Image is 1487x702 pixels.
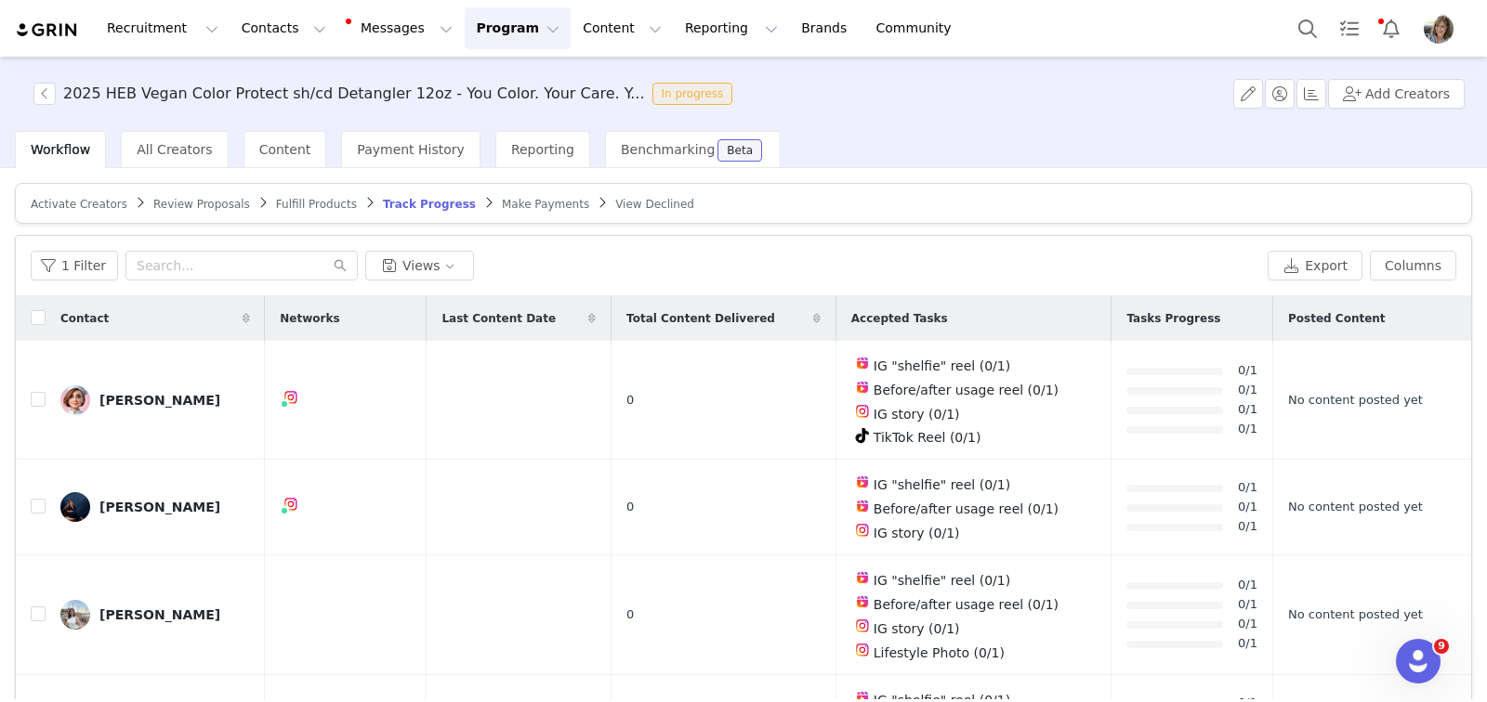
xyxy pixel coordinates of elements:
[855,474,870,489] img: instagram-reels.svg
[280,310,339,327] span: Networks
[855,356,870,370] img: instagram-reels.svg
[60,492,250,522] a: [PERSON_NAME]
[334,259,347,272] i: icon: search
[230,7,337,49] button: Contacts
[626,605,634,624] span: 0
[357,142,465,157] span: Payment History
[874,383,1059,397] span: Before/after usage reel (0/1)
[259,142,311,157] span: Content
[60,600,90,630] img: a3c885e9-e85b-4ebe-8eed-fb8b0056f5aa.jpg
[874,573,1010,588] span: IG "shelfie" reel (0/1)
[1238,420,1257,439] a: 0/1
[855,523,870,538] img: instagram.svg
[338,7,464,49] button: Messages
[874,621,960,636] span: IG story (0/1)
[99,393,220,408] div: [PERSON_NAME]
[855,643,870,657] img: instagram.svg
[99,607,220,622] div: [PERSON_NAME]
[511,142,574,157] span: Reporting
[652,83,733,105] span: In progress
[615,198,694,211] span: View Declined
[1238,595,1257,615] a: 0/1
[1238,478,1257,498] a: 0/1
[874,407,960,422] span: IG story (0/1)
[865,7,971,49] a: Community
[572,7,673,49] button: Content
[60,310,109,327] span: Contact
[790,7,863,49] a: Brands
[855,404,870,419] img: instagram.svg
[283,390,298,405] img: instagram.svg
[1413,14,1472,44] button: Profile
[874,358,1010,373] span: IG "shelfie" reel (0/1)
[674,7,789,49] button: Reporting
[96,7,230,49] button: Recruitment
[1288,310,1386,327] span: Posted Content
[1328,79,1465,109] button: Add Creators
[621,142,715,157] span: Benchmarking
[137,142,212,157] span: All Creators
[125,251,358,280] input: Search...
[874,597,1059,612] span: Before/after usage reel (0/1)
[33,83,740,105] span: [object Object]
[1434,639,1449,654] span: 9
[63,83,645,105] h3: 2025 HEB Vegan Color Protect sh/cd Detangler 12oz - You Color. Your Care. Y...
[1287,7,1328,49] button: Search
[626,310,775,327] span: Total Content Delivered
[874,430,981,445] span: TikTok Reel (0/1)
[276,198,357,211] span: Fulfill Products
[874,645,1005,660] span: Lifestyle Photo (0/1)
[1371,7,1412,49] button: Notifications
[855,594,870,609] img: instagram-reels.svg
[1238,498,1257,517] a: 0/1
[1238,634,1257,654] a: 0/1
[1396,639,1441,683] iframe: Intercom live chat
[1424,14,1454,44] img: 6370deab-0789-4ef5-a3da-95b0dd21590d.jpeg
[855,618,870,633] img: instagram.svg
[1238,517,1257,537] a: 0/1
[60,600,250,630] a: [PERSON_NAME]
[1238,576,1257,595] a: 0/1
[283,497,298,512] img: instagram.svg
[383,198,476,211] span: Track Progress
[1238,361,1257,381] a: 0/1
[60,385,250,415] a: [PERSON_NAME]
[855,499,870,513] img: instagram-reels.svg
[15,21,80,39] img: grin logo
[874,501,1059,516] span: Before/after usage reel (0/1)
[1370,251,1456,280] button: Columns
[465,7,571,49] button: Program
[60,385,90,415] img: d6b3a44c-ff89-4727-9a88-0ae438e9065d--s.jpg
[31,198,127,211] span: Activate Creators
[874,477,1010,492] span: IG "shelfie" reel (0/1)
[502,198,589,211] span: Make Payments
[855,380,870,395] img: instagram-reels.svg
[99,500,220,514] div: [PERSON_NAME]
[851,310,948,327] span: Accepted Tasks
[31,142,90,157] span: Workflow
[1238,615,1257,634] a: 0/1
[855,570,870,585] img: instagram-reels.svg
[441,310,556,327] span: Last Content Date
[1238,400,1257,420] a: 0/1
[1126,310,1220,327] span: Tasks Progress
[1268,251,1362,280] button: Export
[1238,381,1257,400] a: 0/1
[60,492,90,522] img: a67755c7-ddbf-4a8f-b623-fb8fb1a187fa.jpg
[626,498,634,516] span: 0
[365,251,474,280] button: Views
[1329,7,1370,49] a: Tasks
[153,198,250,211] span: Review Proposals
[727,145,753,156] div: Beta
[31,251,118,280] button: 1 Filter
[874,526,960,540] span: IG story (0/1)
[626,391,634,409] span: 0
